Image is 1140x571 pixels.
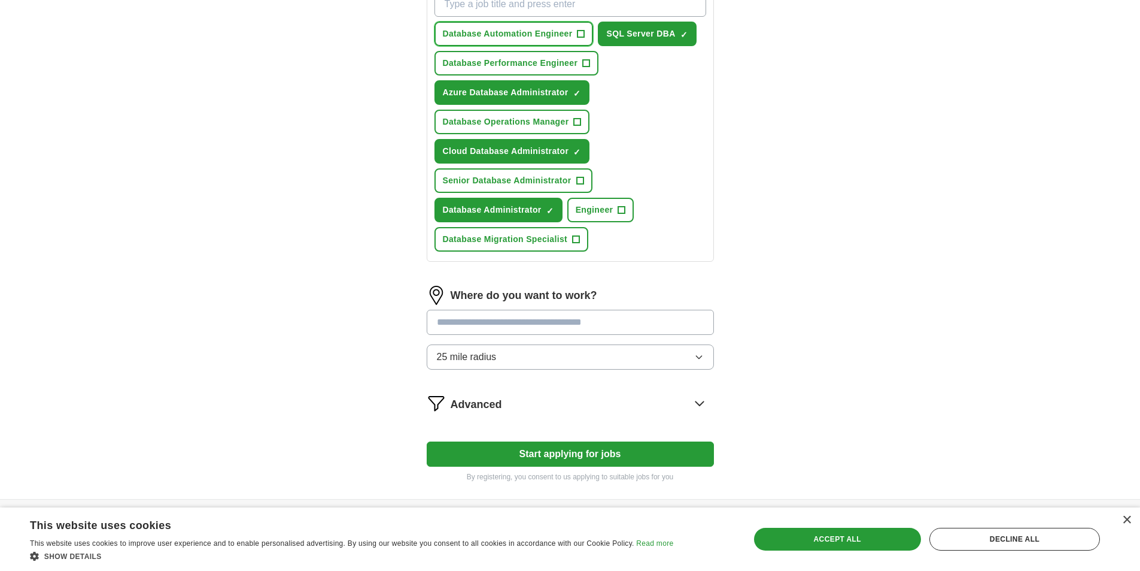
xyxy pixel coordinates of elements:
[606,28,675,40] span: SQL Server DBA
[434,168,592,193] button: Senior Database Administrator
[427,394,446,413] img: filter
[427,472,714,482] p: By registering, you consent to us applying to suitable jobs for you
[30,515,643,533] div: This website uses cookies
[427,442,714,467] button: Start applying for jobs
[1122,516,1131,525] div: Close
[434,80,589,105] button: Azure Database Administrator✓
[443,116,569,128] span: Database Operations Manager
[434,227,589,252] button: Database Migration Specialist
[443,145,569,158] span: Cloud Database Administrator
[434,110,590,134] button: Database Operations Manager
[576,204,613,216] span: Engineer
[451,397,502,413] span: Advanced
[434,22,594,46] button: Database Automation Engineer
[451,288,597,304] label: Where do you want to work?
[443,233,568,246] span: Database Migration Specialist
[434,51,599,75] button: Database Performance Engineer
[680,30,688,40] span: ✓
[573,89,580,98] span: ✓
[44,552,102,561] span: Show details
[757,500,944,533] h4: Country selection
[443,204,542,216] span: Database Administrator
[443,28,573,40] span: Database Automation Engineer
[573,147,580,157] span: ✓
[443,57,578,70] span: Database Performance Engineer
[443,174,571,187] span: Senior Database Administrator
[636,539,673,548] a: Read more, opens a new window
[427,345,714,370] button: 25 mile radius
[30,550,673,562] div: Show details
[598,22,696,46] button: SQL Server DBA✓
[443,86,569,99] span: Azure Database Administrator
[427,286,446,305] img: location.png
[437,350,497,364] span: 25 mile radius
[434,198,563,222] button: Database Administrator✓
[546,206,554,216] span: ✓
[30,539,634,548] span: This website uses cookies to improve user experience and to enable personalised advertising. By u...
[567,198,634,222] button: Engineer
[754,528,921,551] div: Accept all
[929,528,1100,551] div: Decline all
[434,139,590,164] button: Cloud Database Administrator✓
